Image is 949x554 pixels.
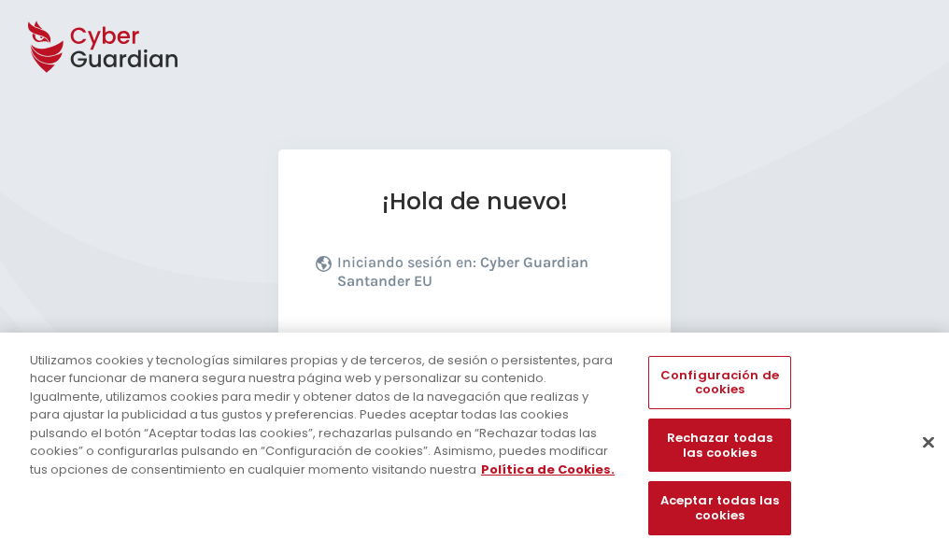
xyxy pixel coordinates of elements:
[316,187,633,216] h1: ¡Hola de nuevo!
[337,253,629,300] p: Iniciando sesión en:
[648,356,790,409] button: Configuración de cookies
[30,351,620,479] div: Utilizamos cookies y tecnologías similares propias y de terceros, de sesión o persistentes, para ...
[648,482,790,535] button: Aceptar todas las cookies
[337,253,588,290] b: Cyber Guardian Santander EU
[481,461,615,478] a: Más información sobre su privacidad, se abre en una nueva pestaña
[648,419,790,473] button: Rechazar todas las cookies
[908,421,949,462] button: Cerrar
